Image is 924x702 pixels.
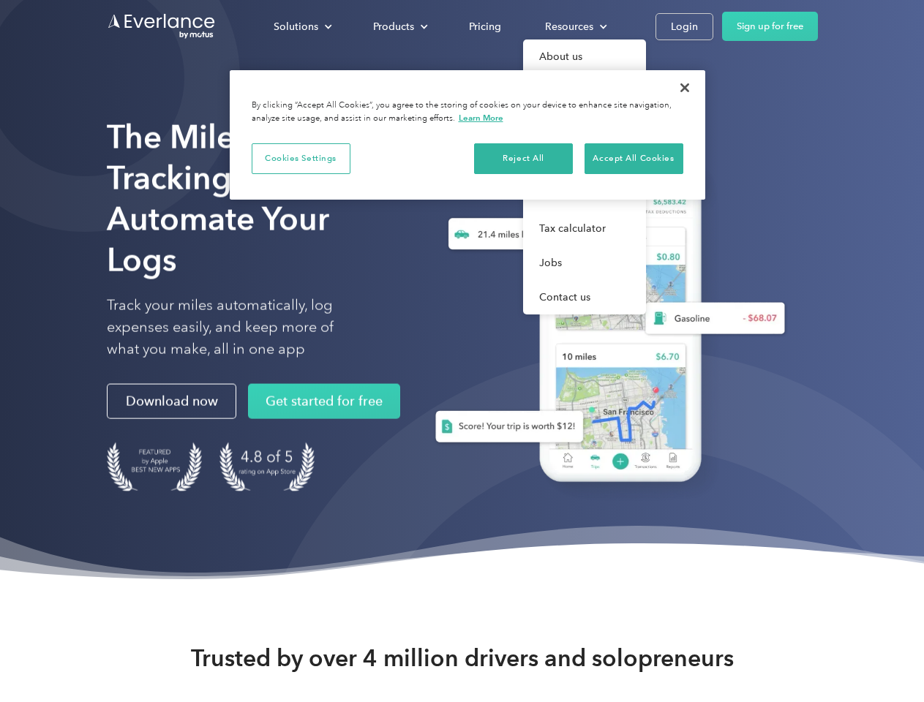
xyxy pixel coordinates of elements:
[191,643,734,673] strong: Trusted by over 4 million drivers and solopreneurs
[230,70,705,200] div: Privacy
[252,143,350,174] button: Cookies Settings
[107,295,368,361] p: Track your miles automatically, log expenses easily, and keep more of what you make, all in one app
[274,18,318,36] div: Solutions
[530,14,619,39] div: Resources
[358,14,440,39] div: Products
[248,384,400,419] a: Get started for free
[459,113,503,123] a: More information about your privacy, opens in a new tab
[523,246,646,280] a: Jobs
[107,384,236,419] a: Download now
[523,39,646,314] nav: Resources
[545,18,593,36] div: Resources
[523,211,646,246] a: Tax calculator
[252,99,683,125] div: By clicking “Accept All Cookies”, you agree to the storing of cookies on your device to enhance s...
[219,442,315,491] img: 4.9 out of 5 stars on the app store
[669,72,701,104] button: Close
[523,280,646,314] a: Contact us
[585,143,683,174] button: Accept All Cookies
[454,14,516,39] a: Pricing
[107,442,202,491] img: Badge for Featured by Apple Best New Apps
[230,70,705,200] div: Cookie banner
[474,143,573,174] button: Reject All
[671,18,698,36] div: Login
[469,18,501,36] div: Pricing
[523,39,646,74] a: About us
[656,13,713,40] a: Login
[722,12,818,41] a: Sign up for free
[107,12,217,40] a: Go to homepage
[259,14,344,39] div: Solutions
[373,18,414,36] div: Products
[412,139,797,504] img: Everlance, mileage tracker app, expense tracking app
